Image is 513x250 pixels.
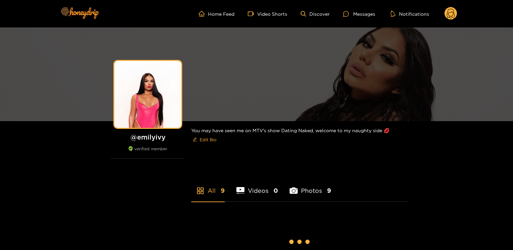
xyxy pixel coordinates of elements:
[196,187,204,195] span: appstore
[274,186,278,195] span: 0
[290,171,331,201] li: Photos
[343,10,375,18] div: Messages
[248,11,257,17] span: video-camera
[301,11,330,17] a: Discover
[221,186,225,195] span: 9
[191,171,225,201] li: All
[389,10,431,17] button: Notifications
[327,186,331,195] span: 9
[199,11,234,17] a: Home Feed
[236,171,278,201] li: Videos
[248,11,287,17] a: Video Shorts
[191,121,409,150] div: You may have seen me on MTV's show Dating Naked, welcome to my naughty side 💋
[111,146,185,159] div: verified member
[200,136,216,143] span: Edit Bio
[193,137,197,142] span: edit
[191,134,218,145] button: editEdit Bio
[111,133,185,141] h1: @ emilyivy
[199,11,208,17] span: home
